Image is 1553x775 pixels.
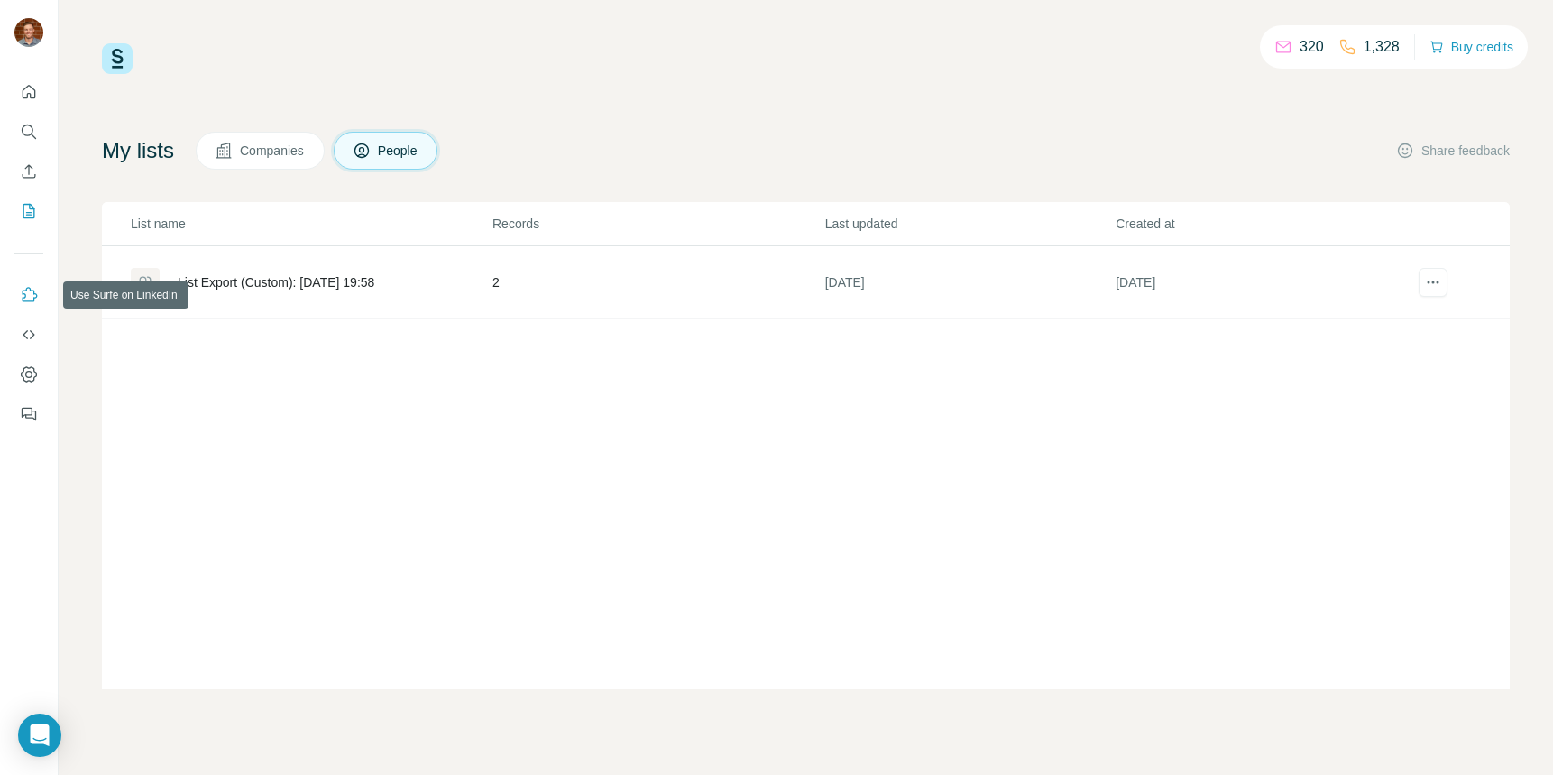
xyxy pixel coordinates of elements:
[14,195,43,227] button: My lists
[14,155,43,188] button: Enrich CSV
[1429,34,1513,60] button: Buy credits
[1300,36,1324,58] p: 320
[492,246,824,319] td: 2
[102,43,133,74] img: Surfe Logo
[14,358,43,391] button: Dashboard
[1116,215,1405,233] p: Created at
[14,279,43,311] button: Use Surfe on LinkedIn
[14,318,43,351] button: Use Surfe API
[492,215,823,233] p: Records
[14,115,43,148] button: Search
[178,273,374,291] div: List Export (Custom): [DATE] 19:58
[240,142,306,160] span: Companies
[131,215,491,233] p: List name
[1364,36,1400,58] p: 1,328
[1115,246,1406,319] td: [DATE]
[825,215,1115,233] p: Last updated
[102,136,174,165] h4: My lists
[18,714,61,757] div: Open Intercom Messenger
[14,18,43,47] img: Avatar
[378,142,419,160] span: People
[14,76,43,108] button: Quick start
[1396,142,1510,160] button: Share feedback
[824,246,1116,319] td: [DATE]
[14,398,43,430] button: Feedback
[1419,268,1447,297] button: actions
